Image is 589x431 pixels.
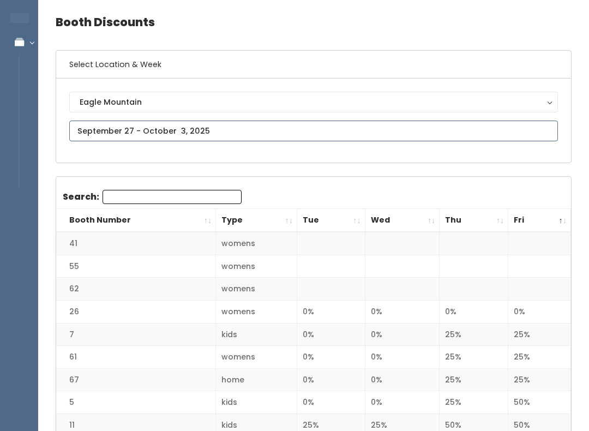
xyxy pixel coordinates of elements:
td: 0% [508,301,571,324]
td: 25% [440,323,508,346]
td: 62 [56,278,216,301]
th: Type: activate to sort column ascending [216,209,297,232]
th: Wed: activate to sort column ascending [365,209,440,232]
td: 50% [508,391,571,414]
td: 25% [440,368,508,391]
td: 55 [56,255,216,278]
button: Eagle Mountain [69,92,558,112]
td: 5 [56,391,216,414]
td: 25% [508,368,571,391]
td: 0% [365,323,440,346]
td: 0% [365,301,440,324]
td: 7 [56,323,216,346]
td: 0% [440,301,508,324]
h6: Select Location & Week [56,51,571,79]
td: 61 [56,346,216,369]
td: womens [216,232,297,255]
td: 25% [440,346,508,369]
td: 25% [440,391,508,414]
td: kids [216,323,297,346]
td: 25% [508,346,571,369]
td: 26 [56,301,216,324]
th: Fri: activate to sort column descending [508,209,571,232]
th: Tue: activate to sort column ascending [297,209,365,232]
td: home [216,368,297,391]
td: 0% [297,391,365,414]
td: 0% [297,301,365,324]
td: 25% [508,323,571,346]
td: womens [216,255,297,278]
td: womens [216,301,297,324]
td: 0% [365,346,440,369]
div: Eagle Mountain [80,96,548,108]
input: Search: [103,190,242,204]
td: womens [216,278,297,301]
td: 67 [56,368,216,391]
th: Booth Number: activate to sort column ascending [56,209,216,232]
td: kids [216,391,297,414]
td: 41 [56,232,216,255]
td: 0% [297,368,365,391]
td: 0% [297,323,365,346]
input: September 27 - October 3, 2025 [69,121,558,141]
td: 0% [365,368,440,391]
td: 0% [365,391,440,414]
h4: Booth Discounts [56,7,572,37]
label: Search: [63,190,242,204]
th: Thu: activate to sort column ascending [440,209,508,232]
td: 0% [297,346,365,369]
td: womens [216,346,297,369]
